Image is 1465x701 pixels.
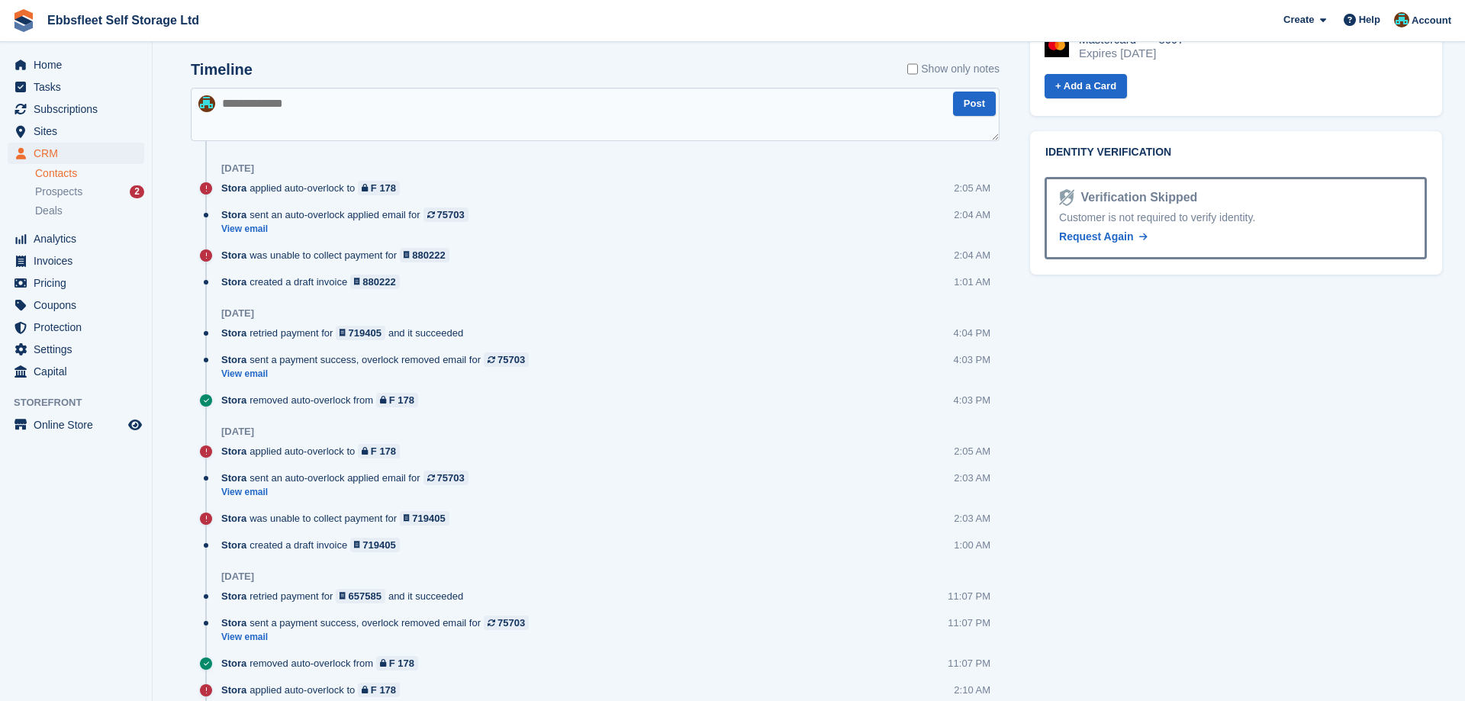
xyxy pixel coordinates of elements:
[376,393,418,407] a: F 178
[221,589,471,603] div: retried payment for and it succeeded
[954,444,990,458] div: 2:05 AM
[221,207,246,222] span: Stora
[14,395,152,410] span: Storefront
[8,76,144,98] a: menu
[221,326,246,340] span: Stora
[35,203,144,219] a: Deals
[954,471,990,485] div: 2:03 AM
[8,339,144,360] a: menu
[8,317,144,338] a: menu
[484,352,529,367] a: 75703
[34,361,125,382] span: Capital
[954,275,990,289] div: 1:01 AM
[34,317,125,338] span: Protection
[954,352,990,367] div: 4:03 PM
[34,250,125,272] span: Invoices
[8,361,144,382] a: menu
[954,181,990,195] div: 2:05 AM
[948,656,990,670] div: 11:07 PM
[34,294,125,316] span: Coupons
[1079,47,1184,60] div: Expires [DATE]
[8,294,144,316] a: menu
[221,275,246,289] span: Stora
[221,683,246,697] span: Stora
[8,54,144,76] a: menu
[1059,210,1412,226] div: Customer is not required to verify identity.
[221,656,246,670] span: Stora
[358,181,400,195] a: F 178
[34,272,125,294] span: Pricing
[41,8,205,33] a: Ebbsfleet Self Storage Ltd
[8,143,144,164] a: menu
[221,162,254,175] div: [DATE]
[423,471,468,485] a: 75703
[221,631,536,644] a: View email
[130,185,144,198] div: 2
[954,248,990,262] div: 2:04 AM
[350,275,400,289] a: 880222
[221,248,246,262] span: Stora
[349,589,382,603] div: 657585
[336,326,385,340] a: 719405
[221,511,246,526] span: Stora
[412,511,445,526] div: 719405
[497,352,525,367] div: 75703
[221,248,457,262] div: was unable to collect payment for
[8,250,144,272] a: menu
[1074,188,1197,207] div: Verification Skipped
[389,393,414,407] div: F 178
[221,616,246,630] span: Stora
[1412,13,1451,28] span: Account
[1059,229,1148,245] a: Request Again
[1045,74,1127,99] a: + Add a Card
[953,92,996,117] button: Post
[221,656,426,670] div: removed auto-overlock from
[400,248,449,262] a: 880222
[221,426,254,438] div: [DATE]
[954,538,990,552] div: 1:00 AM
[221,471,476,485] div: sent an auto-overlock applied email for
[12,9,35,32] img: stora-icon-8386f47178a22dfd0bd8f6a31ec36ba5ce8667c1dd55bd0f319d3a0aa187defe.svg
[191,61,253,79] h2: Timeline
[34,143,125,164] span: CRM
[8,414,144,436] a: menu
[1059,230,1134,243] span: Request Again
[358,444,400,458] a: F 178
[8,228,144,249] a: menu
[221,393,246,407] span: Stora
[336,589,385,603] a: 657585
[221,444,407,458] div: applied auto-overlock to
[34,121,125,142] span: Sites
[484,616,529,630] a: 75703
[221,352,246,367] span: Stora
[948,616,990,630] div: 11:07 PM
[221,616,536,630] div: sent a payment success, overlock removed email for
[35,166,144,181] a: Contacts
[221,307,254,320] div: [DATE]
[1359,12,1380,27] span: Help
[34,54,125,76] span: Home
[907,61,1000,77] label: Show only notes
[34,76,125,98] span: Tasks
[221,571,254,583] div: [DATE]
[400,511,449,526] a: 719405
[221,326,471,340] div: retried payment for and it succeeded
[221,683,407,697] div: applied auto-overlock to
[221,511,457,526] div: was unable to collect payment for
[221,275,407,289] div: created a draft invoice
[35,185,82,199] span: Prospects
[221,352,536,367] div: sent a payment success, overlock removed email for
[1394,12,1409,27] img: George Spring
[221,486,476,499] a: View email
[35,184,144,200] a: Prospects 2
[948,589,990,603] div: 11:07 PM
[221,444,246,458] span: Stora
[221,471,246,485] span: Stora
[34,98,125,120] span: Subscriptions
[34,339,125,360] span: Settings
[221,589,246,603] span: Stora
[350,538,400,552] a: 719405
[497,616,525,630] div: 75703
[126,416,144,434] a: Preview store
[412,248,445,262] div: 880222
